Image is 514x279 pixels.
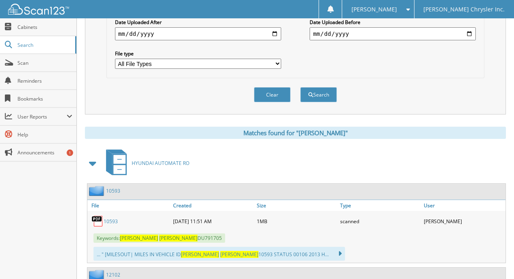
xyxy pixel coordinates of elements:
[17,59,72,66] span: Scan
[115,50,281,57] label: File type
[17,95,72,102] span: Bookmarks
[8,4,69,15] img: scan123-logo-white.svg
[106,271,120,278] a: 12102
[91,215,104,227] img: PDF.png
[132,160,189,167] span: HYUNDAI AUTOMATE RO
[101,147,189,179] a: HYUNDAI AUTOMATE RO
[255,200,338,211] a: Size
[220,251,258,258] span: [PERSON_NAME]
[67,149,73,156] div: 1
[159,235,197,242] span: [PERSON_NAME]
[106,187,120,194] a: 10593
[255,213,338,229] div: 1MB
[87,200,171,211] a: File
[422,213,505,229] div: [PERSON_NAME]
[115,19,281,26] label: Date Uploaded After
[85,127,506,139] div: Matches found for "[PERSON_NAME]"
[93,233,225,243] span: Keywords: DU791705
[310,19,476,26] label: Date Uploaded Before
[422,200,505,211] a: User
[115,27,281,40] input: start
[254,87,291,102] button: Clear
[338,200,422,211] a: Type
[171,200,255,211] a: Created
[17,24,72,31] span: Cabinets
[351,7,397,12] span: [PERSON_NAME]
[17,77,72,84] span: Reminders
[89,186,106,196] img: folder2.png
[310,27,476,40] input: end
[17,131,72,138] span: Help
[17,42,71,48] span: Search
[181,251,219,258] span: [PERSON_NAME]
[423,7,505,12] span: [PERSON_NAME] Chrysler Inc.
[300,87,337,102] button: Search
[171,213,255,229] div: [DATE] 11:51 AM
[17,113,67,120] span: User Reports
[338,213,422,229] div: scanned
[104,218,118,225] a: 10593
[120,235,158,242] span: [PERSON_NAME]
[93,247,345,261] div: ... " [MILESOUT| MILES IN VEHICLE ID 10593 STATUS 00106 2013 H...
[17,149,72,156] span: Announcements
